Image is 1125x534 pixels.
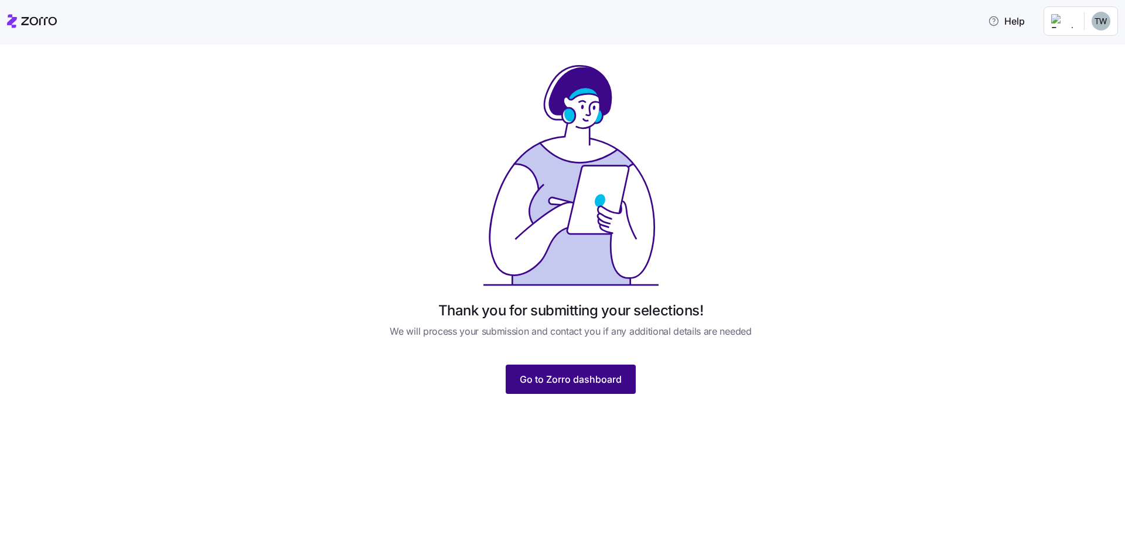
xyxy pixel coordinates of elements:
[506,365,636,394] button: Go to Zorro dashboard
[979,9,1034,33] button: Help
[390,324,751,339] span: We will process your submission and contact you if any additional details are needed
[988,14,1025,28] span: Help
[1092,12,1110,30] img: f3bdef7fd84280bec59618c8295f8d27
[1051,14,1075,28] img: Employer logo
[438,301,703,319] h1: Thank you for submitting your selections!
[520,372,622,386] span: Go to Zorro dashboard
